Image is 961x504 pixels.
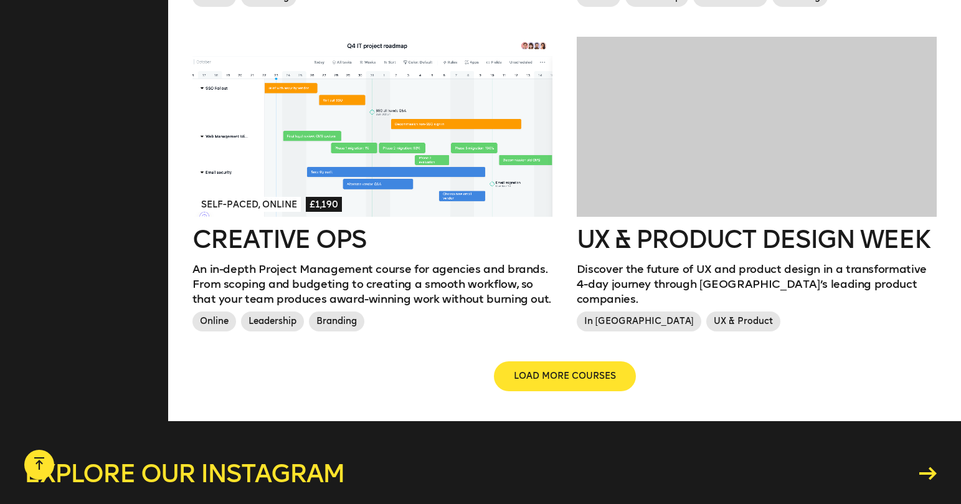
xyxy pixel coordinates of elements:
span: Online [192,311,236,331]
button: LOAD MORE COURSES [494,361,636,391]
span: UX & Product [706,311,780,331]
h2: UX & Product Design Week [577,227,937,252]
span: Self-paced, Online [197,197,301,212]
span: Branding [309,311,364,331]
a: UX & Product Design WeekDiscover the future of UX and product design in a transformative 4-day jo... [577,37,937,336]
span: In [GEOGRAPHIC_DATA] [577,311,701,331]
h2: Creative Ops [192,227,553,252]
p: Discover the future of UX and product design in a transformative 4-day journey through [GEOGRAPHI... [577,262,937,307]
span: LOAD MORE COURSES [514,370,616,383]
p: An in-depth Project Management course for agencies and brands. From scoping and budgeting to crea... [192,262,553,307]
span: Leadership [241,311,304,331]
span: £1,190 [306,197,342,212]
a: Self-paced, Online£1,190Creative OpsAn in-depth Project Management course for agencies and brands... [192,37,553,336]
a: Explore our instagram [24,461,937,486]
